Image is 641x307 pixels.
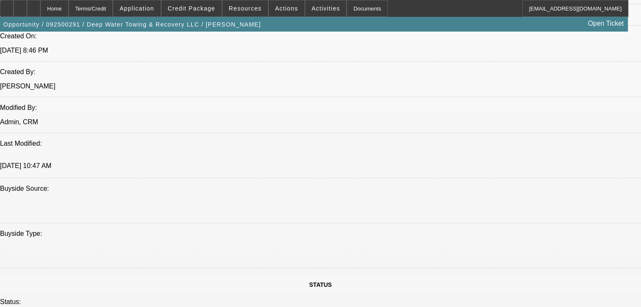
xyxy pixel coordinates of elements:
a: Open Ticket [585,16,627,31]
button: Activities [305,0,347,16]
button: Actions [269,0,305,16]
span: Credit Package [168,5,215,12]
span: Actions [275,5,298,12]
button: Credit Package [162,0,222,16]
span: Resources [229,5,262,12]
button: Resources [222,0,268,16]
button: Application [113,0,160,16]
span: Application [119,5,154,12]
span: Opportunity / 092500291 / Deep Water Towing & Recovery LLC / [PERSON_NAME] [3,21,261,28]
span: Activities [312,5,340,12]
span: STATUS [309,281,332,288]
